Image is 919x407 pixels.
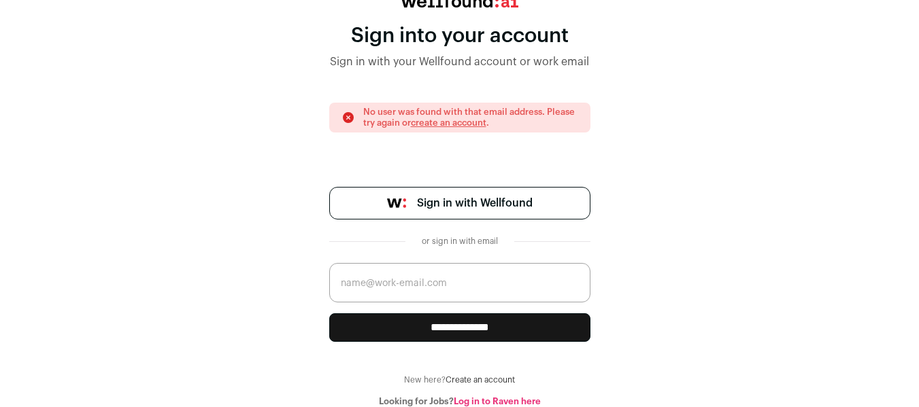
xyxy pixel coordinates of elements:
[329,263,590,302] input: name@work-email.com
[329,374,590,385] div: New here?
[446,376,515,384] a: Create an account
[417,195,533,211] span: Sign in with Wellfound
[454,397,541,406] a: Log in to Raven here
[329,54,590,70] div: Sign in with your Wellfound account or work email
[363,107,578,128] p: No user was found with that email address. Please try again or .
[387,198,406,208] img: wellfound-symbol-flush-black-fb3c872781a75f747ccb3a119075da62bfe97bd399995f84a933054e44a575c4.png
[329,187,590,219] a: Sign in with Wellfound
[329,396,590,407] div: Looking for Jobs?
[329,24,590,48] div: Sign into your account
[411,118,486,127] a: create an account
[416,236,503,247] div: or sign in with email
